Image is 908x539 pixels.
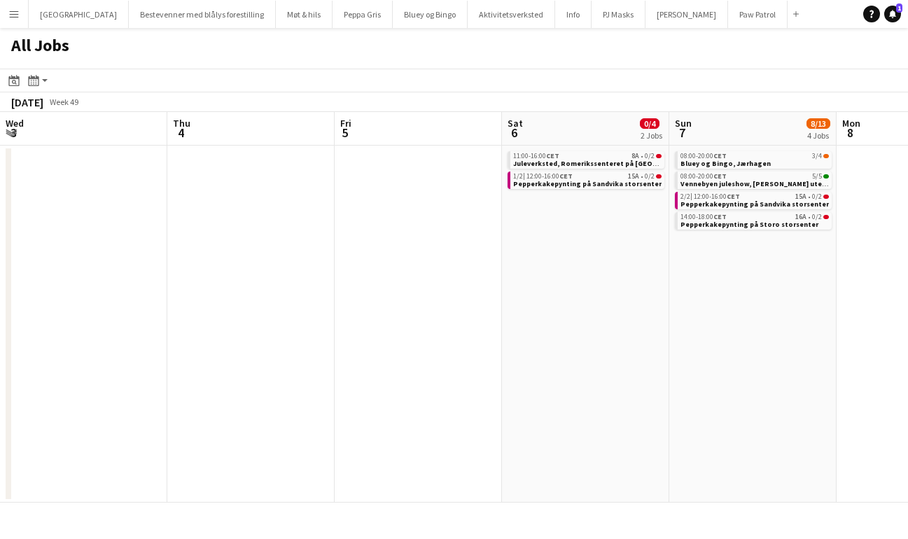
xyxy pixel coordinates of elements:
[559,171,573,181] span: CET
[680,212,829,228] a: 14:00-18:00CET16A•0/2Pepperkakepynting på Storo storsenter
[812,193,822,200] span: 0/2
[513,173,525,180] span: 1/2
[276,1,333,28] button: Møt & hils
[680,153,727,160] span: 08:00-20:00
[680,173,727,180] span: 08:00-20:00
[840,125,860,141] span: 8
[513,179,662,188] span: Pepperkakepynting på Sandvika storsenter
[29,1,129,28] button: [GEOGRAPHIC_DATA]
[171,125,190,141] span: 4
[842,117,860,129] span: Mon
[680,193,829,200] div: •
[513,153,662,160] div: •
[812,173,822,180] span: 5/5
[628,173,639,180] span: 15A
[713,171,727,181] span: CET
[795,213,806,220] span: 16A
[675,151,832,171] div: 08:00-20:00CET3/4Bluey og Bingo, Jærhagen
[631,153,639,160] span: 8A
[546,151,559,160] span: CET
[680,213,727,220] span: 14:00-18:00
[675,117,692,129] span: Sun
[727,192,740,201] span: CET
[680,220,818,229] span: Pepperkakepynting på Storo storsenter
[46,97,81,107] span: Week 49
[728,1,788,28] button: Paw Patrol
[680,151,829,167] a: 08:00-20:00CET3/4Bluey og Bingo, Jærhagen
[795,193,806,200] span: 15A
[333,1,393,28] button: Peppa Gris
[505,125,523,141] span: 6
[807,130,830,141] div: 4 Jobs
[513,173,662,180] div: •
[823,195,829,199] span: 0/2
[592,1,645,28] button: PJ Masks
[673,125,692,141] span: 7
[806,118,830,129] span: 8/13
[823,215,829,219] span: 0/2
[680,159,771,168] span: Bluey og Bingo, Jærhagen
[675,212,832,232] div: 14:00-18:00CET16A•0/2Pepperkakepynting på Storo storsenter
[694,193,740,200] span: 12:00-16:00
[11,95,43,109] div: [DATE]
[645,1,728,28] button: [PERSON_NAME]
[508,117,523,129] span: Sat
[675,171,832,192] div: 08:00-20:00CET5/5Vennebyen juleshow, [PERSON_NAME] utenfor [GEOGRAPHIC_DATA]
[823,154,829,158] span: 3/4
[4,125,24,141] span: 3
[713,212,727,221] span: CET
[690,192,692,201] span: |
[393,1,468,28] button: Bluey og Bingo
[680,213,829,220] div: •
[513,153,559,160] span: 11:00-16:00
[340,117,351,129] span: Fri
[680,192,829,208] a: 2/2|12:00-16:00CET15A•0/2Pepperkakepynting på Sandvika storsenter
[645,173,655,180] span: 0/2
[713,151,727,160] span: CET
[129,1,276,28] button: Bestevenner med blålys forestilling
[640,118,659,129] span: 0/4
[526,173,573,180] span: 12:00-16:00
[812,153,822,160] span: 3/4
[338,125,351,141] span: 5
[645,153,655,160] span: 0/2
[896,3,902,13] span: 1
[675,192,832,212] div: 2/2|12:00-16:00CET15A•0/2Pepperkakepynting på Sandvika storsenter
[680,171,829,188] a: 08:00-20:00CET5/5Vennebyen juleshow, [PERSON_NAME] utenfor [GEOGRAPHIC_DATA]
[6,117,24,129] span: Wed
[641,130,662,141] div: 2 Jobs
[508,151,664,171] div: 11:00-16:00CET8A•0/2Juleverksted, Romerikssenteret på [GEOGRAPHIC_DATA], [DATE]
[513,151,662,167] a: 11:00-16:00CET8A•0/2Juleverksted, Romerikssenteret på [GEOGRAPHIC_DATA], [DATE]
[656,174,662,178] span: 0/2
[680,193,692,200] span: 2/2
[812,213,822,220] span: 0/2
[823,174,829,178] span: 5/5
[680,199,829,209] span: Pepperkakepynting på Sandvika storsenter
[508,171,664,192] div: 1/2|12:00-16:00CET15A•0/2Pepperkakepynting på Sandvika storsenter
[555,1,592,28] button: Info
[513,171,662,188] a: 1/2|12:00-16:00CET15A•0/2Pepperkakepynting på Sandvika storsenter
[513,159,732,168] span: Juleverksted, Romerikssenteret på Kløfta, 6. september
[656,154,662,158] span: 0/2
[884,6,901,22] a: 1
[523,171,525,181] span: |
[173,117,190,129] span: Thu
[468,1,555,28] button: Aktivitetsverksted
